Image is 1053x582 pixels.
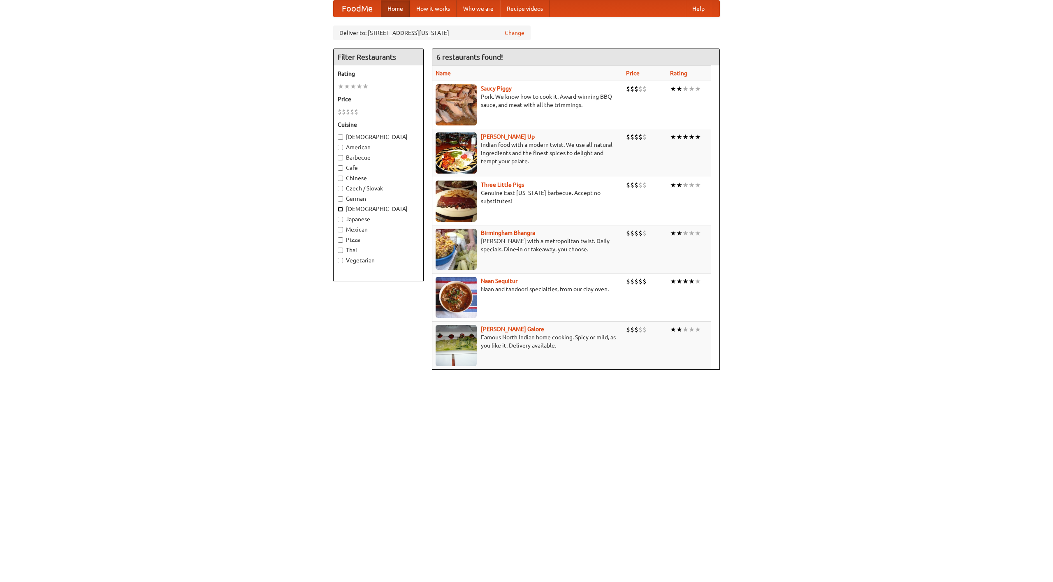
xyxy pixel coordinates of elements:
[626,325,630,334] li: $
[436,141,619,165] p: Indian food with a modern twist. We use all-natural ingredients and the finest spices to delight ...
[381,0,410,17] a: Home
[338,195,419,203] label: German
[689,277,695,286] li: ★
[505,29,524,37] a: Change
[642,325,647,334] li: $
[630,229,634,238] li: $
[338,248,343,253] input: Thai
[338,258,343,263] input: Vegetarian
[670,277,676,286] li: ★
[338,176,343,181] input: Chinese
[689,229,695,238] li: ★
[436,277,477,318] img: naansequitur.jpg
[642,132,647,141] li: $
[689,181,695,190] li: ★
[338,134,343,140] input: [DEMOGRAPHIC_DATA]
[436,93,619,109] p: Pork. We know how to cook it. Award-winning BBQ sauce, and meat with all the trimmings.
[634,229,638,238] li: $
[695,277,701,286] li: ★
[682,277,689,286] li: ★
[338,246,419,254] label: Thai
[436,70,451,77] a: Name
[436,53,503,61] ng-pluralize: 6 restaurants found!
[670,84,676,93] li: ★
[670,132,676,141] li: ★
[695,84,701,93] li: ★
[642,229,647,238] li: $
[436,181,477,222] img: littlepigs.jpg
[338,205,419,213] label: [DEMOGRAPHIC_DATA]
[338,215,419,223] label: Japanese
[436,333,619,350] p: Famous North Indian home cooking. Spicy or mild, as you like it. Delivery available.
[626,70,640,77] a: Price
[436,229,477,270] img: bhangra.jpg
[670,229,676,238] li: ★
[630,325,634,334] li: $
[481,326,544,332] b: [PERSON_NAME] Galore
[338,184,419,192] label: Czech / Slovak
[638,181,642,190] li: $
[334,0,381,17] a: FoodMe
[338,95,419,103] h5: Price
[689,132,695,141] li: ★
[642,84,647,93] li: $
[338,227,343,232] input: Mexican
[436,189,619,205] p: Genuine East [US_STATE] barbecue. Accept no substitutes!
[338,165,343,171] input: Cafe
[481,133,535,140] a: [PERSON_NAME] Up
[338,225,419,234] label: Mexican
[436,325,477,366] img: currygalore.jpg
[682,132,689,141] li: ★
[626,132,630,141] li: $
[338,164,419,172] label: Cafe
[638,132,642,141] li: $
[630,84,634,93] li: $
[689,84,695,93] li: ★
[338,174,419,182] label: Chinese
[350,107,354,116] li: $
[338,155,343,160] input: Barbecue
[634,84,638,93] li: $
[638,229,642,238] li: $
[457,0,500,17] a: Who we are
[338,256,419,264] label: Vegetarian
[682,325,689,334] li: ★
[642,181,647,190] li: $
[638,325,642,334] li: $
[695,132,701,141] li: ★
[634,325,638,334] li: $
[436,237,619,253] p: [PERSON_NAME] with a metropolitan twist. Daily specials. Dine-in or takeaway, you choose.
[626,277,630,286] li: $
[638,84,642,93] li: $
[676,325,682,334] li: ★
[362,82,369,91] li: ★
[689,325,695,334] li: ★
[676,181,682,190] li: ★
[670,181,676,190] li: ★
[338,133,419,141] label: [DEMOGRAPHIC_DATA]
[626,181,630,190] li: $
[638,277,642,286] li: $
[338,121,419,129] h5: Cuisine
[436,132,477,174] img: curryup.jpg
[634,132,638,141] li: $
[500,0,550,17] a: Recipe videos
[481,278,517,284] a: Naan Sequitur
[338,82,344,91] li: ★
[436,84,477,125] img: saucy.jpg
[481,85,512,92] a: Saucy Piggy
[642,277,647,286] li: $
[436,285,619,293] p: Naan and tandoori specialties, from our clay oven.
[481,181,524,188] a: Three Little Pigs
[676,229,682,238] li: ★
[338,186,343,191] input: Czech / Slovak
[695,325,701,334] li: ★
[338,217,343,222] input: Japanese
[346,107,350,116] li: $
[682,84,689,93] li: ★
[481,230,535,236] a: Birmingham Bhangra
